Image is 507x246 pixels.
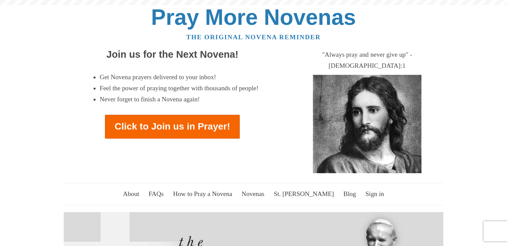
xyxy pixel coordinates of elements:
[186,34,321,41] a: The original novena reminder
[339,185,360,203] a: Blog
[238,185,268,203] a: Novenas
[270,185,338,203] a: St. [PERSON_NAME]
[303,75,431,173] img: Jesus
[361,185,388,203] a: Sign in
[100,72,259,83] li: Get Novena prayers delivered to your inbox!
[291,49,443,71] div: "Always pray and never give up" - [DEMOGRAPHIC_DATA]:1
[100,83,259,94] li: Feel the power of praying together with thousands of people!
[105,115,240,139] a: Click to Join us in Prayer!
[169,185,236,203] a: How to Pray a Novena
[119,185,143,203] a: About
[151,5,356,30] a: Pray More Novenas
[145,185,168,203] a: FAQs
[100,94,259,105] li: Never forget to finish a Novena again!
[64,49,281,60] h2: Join us for the Next Novena!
